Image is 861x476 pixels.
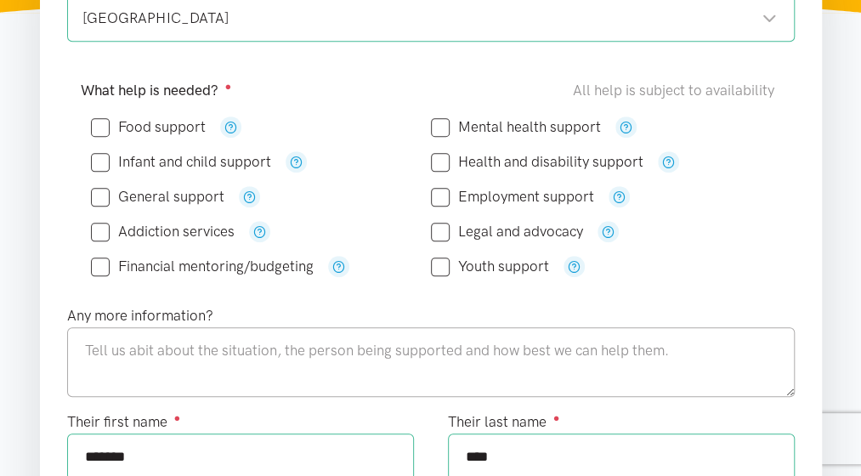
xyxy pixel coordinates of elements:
[91,120,206,134] label: Food support
[174,411,181,424] sup: ●
[431,190,594,204] label: Employment support
[91,224,235,239] label: Addiction services
[82,7,777,30] div: [GEOGRAPHIC_DATA]
[91,155,271,169] label: Infant and child support
[225,80,232,93] sup: ●
[431,224,583,239] label: Legal and advocacy
[91,190,224,204] label: General support
[573,79,781,102] div: All help is subject to availability
[67,304,213,327] label: Any more information?
[431,259,549,274] label: Youth support
[448,411,560,433] label: Their last name
[553,411,560,424] sup: ●
[81,79,232,102] label: What help is needed?
[431,120,601,134] label: Mental health support
[431,155,643,169] label: Health and disability support
[91,259,314,274] label: Financial mentoring/budgeting
[67,411,181,433] label: Their first name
